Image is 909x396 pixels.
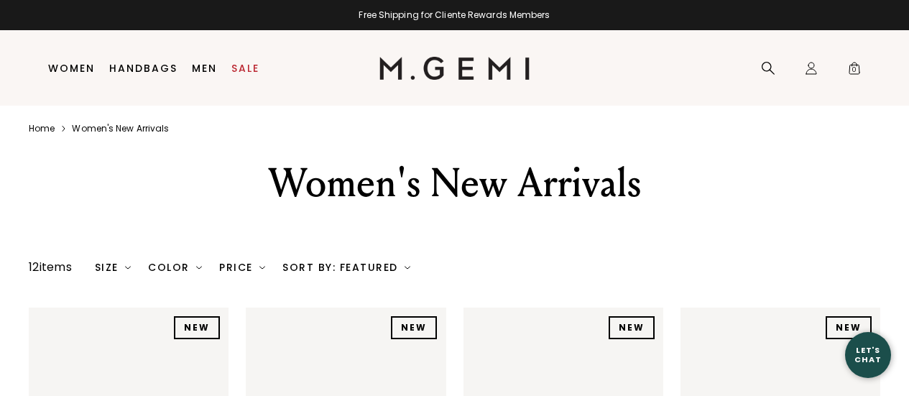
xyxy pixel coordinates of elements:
[379,57,530,80] img: M.Gemi
[847,64,862,78] span: 0
[259,264,265,270] img: chevron-down.svg
[192,63,217,74] a: Men
[109,63,177,74] a: Handbags
[48,63,95,74] a: Women
[188,157,721,209] div: Women's New Arrivals
[125,264,131,270] img: chevron-down.svg
[95,262,131,273] div: Size
[405,264,410,270] img: chevron-down.svg
[609,316,655,339] div: NEW
[282,262,410,273] div: Sort By: Featured
[29,123,55,134] a: Home
[219,262,265,273] div: Price
[148,262,202,273] div: Color
[231,63,259,74] a: Sale
[845,346,891,364] div: Let's Chat
[196,264,202,270] img: chevron-down.svg
[29,259,72,276] div: 12 items
[174,316,220,339] div: NEW
[72,123,169,134] a: Women's new arrivals
[826,316,872,339] div: NEW
[391,316,437,339] div: NEW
